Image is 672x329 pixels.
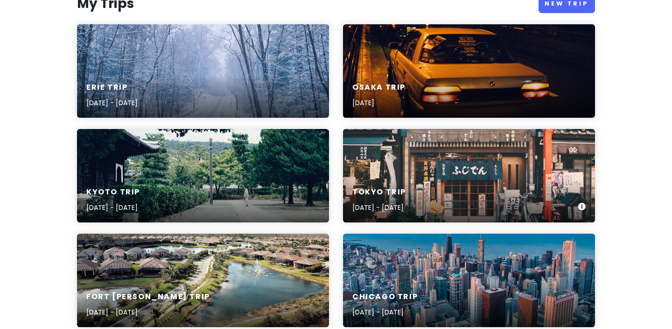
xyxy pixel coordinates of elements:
[86,187,140,197] h6: Kyoto Trip
[77,24,329,118] a: A snow-covered road winds through a forest.Erie Trip[DATE] - [DATE]
[352,98,406,108] p: [DATE]
[77,129,329,222] a: person standing on concrete walkwayKyoto Trip[DATE] - [DATE]
[352,83,406,93] h6: Osaka Trip
[352,202,406,213] p: [DATE] - [DATE]
[352,292,418,302] h6: Chicago Trip
[352,307,418,317] p: [DATE] - [DATE]
[352,187,406,197] h6: Tokyo Trip
[343,24,595,118] a: white sedanOsaka Trip[DATE]
[86,292,210,302] h6: Fort [PERSON_NAME] Trip
[343,129,595,222] a: three bicycles parked in front of buildingTokyo Trip[DATE] - [DATE]
[77,234,329,327] a: aerial photo of housesFort [PERSON_NAME] Trip[DATE] - [DATE]
[86,98,138,108] p: [DATE] - [DATE]
[86,83,138,93] h6: Erie Trip
[86,202,140,213] p: [DATE] - [DATE]
[343,234,595,327] a: white and brown city buildings during daytimeChicago Trip[DATE] - [DATE]
[86,307,210,317] p: [DATE] - [DATE]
